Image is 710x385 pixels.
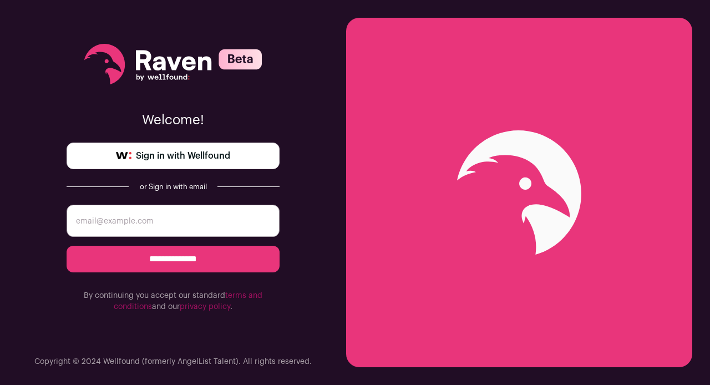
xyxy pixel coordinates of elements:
p: Copyright © 2024 Wellfound (formerly AngelList Talent). All rights reserved. [34,356,312,367]
span: Sign in with Wellfound [136,149,230,163]
p: Welcome! [67,112,280,129]
div: or Sign in with email [138,183,209,191]
p: By continuing you accept our standard and our . [67,290,280,312]
a: terms and conditions [114,292,262,311]
a: privacy policy [180,303,230,311]
img: wellfound-symbol-flush-black-fb3c872781a75f747ccb3a119075da62bfe97bd399995f84a933054e44a575c4.png [116,152,131,160]
a: Sign in with Wellfound [67,143,280,169]
input: email@example.com [67,205,280,237]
